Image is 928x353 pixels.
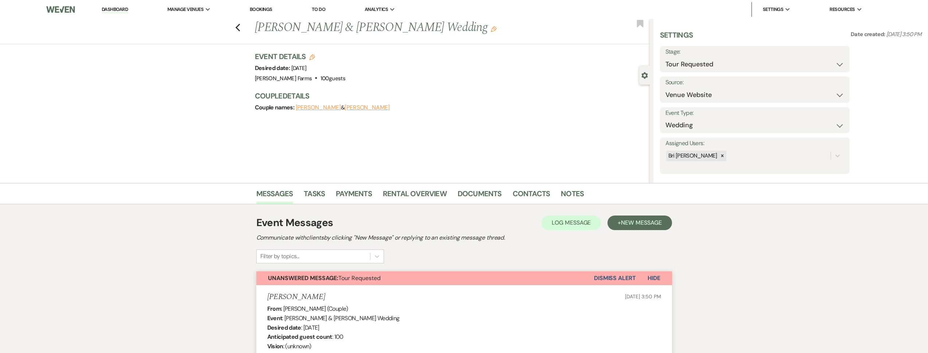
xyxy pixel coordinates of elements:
span: Date created: [851,31,886,38]
span: Manage Venues [167,6,203,13]
button: Dismiss Alert [594,271,636,285]
span: Couple names: [255,104,296,111]
a: Messages [256,188,293,204]
strong: Unanswered Message: [268,274,338,282]
a: Rental Overview [383,188,447,204]
span: Hide [648,274,660,282]
button: [PERSON_NAME] [296,105,341,110]
button: Hide [636,271,672,285]
h2: Communicate with clients by clicking "New Message" or replying to an existing message thread. [256,233,672,242]
h3: Couple Details [255,91,642,101]
span: Desired date: [255,64,291,72]
b: Event [267,314,283,322]
span: Log Message [552,219,591,226]
span: [DATE] 3:50 PM [625,293,661,300]
span: Resources [830,6,855,13]
h1: [PERSON_NAME] & [PERSON_NAME] Wedding [255,19,568,36]
a: To Do [312,6,325,12]
h3: Event Details [255,51,345,62]
button: +New Message [607,216,672,230]
a: Dashboard [102,6,128,13]
span: [PERSON_NAME] Farms [255,75,312,82]
div: Bri [PERSON_NAME] [666,151,718,161]
a: Notes [561,188,584,204]
b: Vision [267,342,283,350]
span: New Message [621,219,661,226]
a: Contacts [513,188,550,204]
h1: Event Messages [256,215,333,230]
label: Stage: [665,47,844,57]
img: Weven Logo [46,2,75,17]
label: Source: [665,77,844,88]
button: Close lead details [641,71,648,78]
div: Filter by topics... [260,252,299,261]
a: Bookings [250,6,272,12]
label: Assigned Users: [665,138,844,149]
button: Log Message [541,216,601,230]
span: Analytics [365,6,388,13]
span: 100 guests [321,75,345,82]
a: Payments [336,188,372,204]
a: Tasks [304,188,325,204]
button: [PERSON_NAME] [345,105,390,110]
span: & [296,104,390,111]
span: Settings [763,6,784,13]
h5: [PERSON_NAME] [267,292,325,302]
b: Desired date [267,324,301,331]
span: [DATE] [291,65,307,72]
h3: Settings [660,30,693,46]
button: Unanswered Message:Tour Requested [256,271,594,285]
label: Event Type: [665,108,844,119]
span: [DATE] 3:50 PM [886,31,921,38]
b: From [267,305,281,313]
span: Tour Requested [268,274,381,282]
button: Edit [491,26,497,32]
a: Documents [458,188,502,204]
b: Anticipated guest count [267,333,332,341]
